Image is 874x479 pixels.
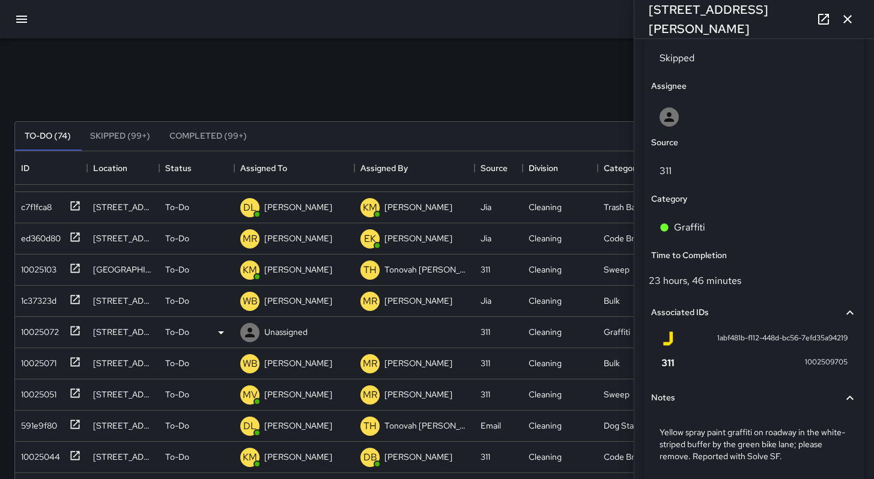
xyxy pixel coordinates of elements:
p: WB [243,294,258,309]
div: Cleaning [529,451,562,463]
div: Cleaning [529,420,562,432]
div: Status [159,151,234,185]
p: To-Do [165,420,189,432]
div: 311 [481,264,490,276]
div: 10025103 [16,259,56,276]
p: [PERSON_NAME] [264,264,332,276]
p: DB [363,450,377,465]
div: c7f1fca8 [16,196,52,213]
div: 1275 Harrison Street [93,326,153,338]
div: Assigned To [240,151,287,185]
div: Cleaning [529,295,562,307]
p: DL [243,200,256,215]
div: Bulk [604,357,620,369]
p: [PERSON_NAME] [264,420,332,432]
div: Division [529,151,558,185]
div: Dog Stations [604,420,652,432]
div: Division [523,151,598,185]
div: Sweep [604,388,630,400]
div: Bulk [604,295,620,307]
button: Completed (99+) [160,122,256,151]
div: Graffiti [604,326,630,338]
p: [PERSON_NAME] [384,201,452,213]
p: EK [364,232,376,246]
div: 311 [481,357,490,369]
p: Tonovah [PERSON_NAME] [384,420,469,432]
div: Source [475,151,523,185]
div: 10025044 [16,446,60,463]
div: Cleaning [529,326,562,338]
p: [PERSON_NAME] [264,451,332,463]
p: [PERSON_NAME] [264,232,332,244]
div: 311 [481,451,490,463]
p: TH [363,263,377,277]
p: [PERSON_NAME] [264,201,332,213]
div: 759 Minna Street [93,295,153,307]
div: ed360d80 [16,227,61,244]
p: MR [363,294,377,309]
p: Unassigned [264,326,308,338]
div: 165 8th Street [93,201,153,213]
div: Sweep [604,264,630,276]
div: Jia [481,232,491,244]
p: To-Do [165,295,189,307]
p: MR [363,388,377,402]
div: 1316 Folsom Street [93,451,153,463]
p: KM [363,200,377,215]
p: [PERSON_NAME] [384,451,452,463]
div: Code Brown [604,232,650,244]
p: [PERSON_NAME] [264,295,332,307]
p: MR [243,232,257,246]
div: 1c37323d [16,290,56,307]
div: Cleaning [529,357,562,369]
button: Skipped (99+) [80,122,160,151]
div: 10025072 [16,321,59,338]
div: ID [21,151,29,185]
div: Cleaning [529,264,562,276]
p: To-Do [165,232,189,244]
p: To-Do [165,201,189,213]
div: Category [604,151,640,185]
button: To-Do (74) [15,122,80,151]
p: WB [243,357,258,371]
div: 526 Natoma Street [93,264,153,276]
div: 10025071 [16,352,56,369]
div: ID [15,151,87,185]
div: 10025051 [16,384,56,400]
p: KM [243,450,257,465]
div: 818 Brannan Street [93,388,153,400]
p: DL [243,419,256,433]
div: Jia [481,201,491,213]
div: 575 10th Street [93,357,153,369]
div: 151a Russ Street [93,232,153,244]
p: [PERSON_NAME] [384,388,452,400]
div: Assigned To [234,151,354,185]
div: Jia [481,295,491,307]
div: 311 [481,388,490,400]
div: 1331 Howard Street [93,420,153,432]
div: Cleaning [529,388,562,400]
p: KM [243,263,257,277]
p: Tonovah [PERSON_NAME] [384,264,469,276]
p: To-Do [165,264,189,276]
p: [PERSON_NAME] [384,232,452,244]
div: Cleaning [529,232,562,244]
p: To-Do [165,451,189,463]
p: [PERSON_NAME] [384,295,452,307]
p: To-Do [165,388,189,400]
p: To-Do [165,326,189,338]
p: [PERSON_NAME] [264,357,332,369]
div: Code Brown [604,451,650,463]
div: Source [481,151,508,185]
div: Location [87,151,159,185]
div: Status [165,151,192,185]
div: Assigned By [360,151,408,185]
div: Email [481,420,501,432]
p: TH [363,419,377,433]
p: MR [363,357,377,371]
p: [PERSON_NAME] [264,388,332,400]
div: Cleaning [529,201,562,213]
div: Assigned By [354,151,475,185]
p: MV [243,388,258,402]
div: 591e9f80 [16,415,57,432]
